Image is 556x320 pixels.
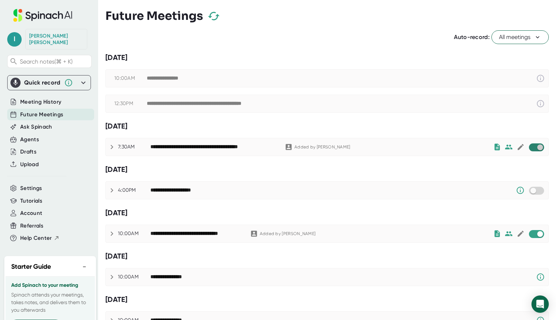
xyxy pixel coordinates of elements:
svg: Someone has manually disabled Spinach from this meeting. [516,186,525,195]
div: [DATE] [105,252,549,261]
div: Quick record [10,75,88,90]
button: − [80,261,89,272]
span: All meetings [499,33,541,42]
div: 10:00AM [118,230,150,237]
div: [DATE] [105,295,549,304]
div: 10:00AM [114,75,147,82]
svg: This event has already passed [536,74,545,83]
span: Help Center [20,234,52,242]
h2: Starter Guide [11,262,51,272]
div: [DATE] [105,53,549,62]
button: Tutorials [20,197,42,205]
p: Spinach attends your meetings, takes notes, and delivers them to you afterwards [11,291,89,314]
button: Drafts [20,148,36,156]
span: Auto-record: [454,34,490,40]
div: [DATE] [105,122,549,131]
button: Ask Spinach [20,123,52,131]
div: [DATE] [105,165,549,174]
div: [DATE] [105,208,549,217]
button: Meeting History [20,98,61,106]
div: Open Intercom Messenger [531,295,549,313]
button: Future Meetings [20,111,63,119]
div: Added by [PERSON_NAME] [260,231,316,237]
div: Added by [PERSON_NAME] [294,144,350,150]
button: All meetings [491,30,549,44]
span: l [7,32,22,47]
div: 10:00AM [118,274,150,280]
button: Settings [20,184,42,193]
svg: This event has already passed [536,99,545,108]
div: Lori Spencer [29,33,83,46]
h3: Future Meetings [105,9,203,23]
span: Search notes (⌘ + K) [20,58,73,65]
button: Account [20,209,42,217]
div: 4:00PM [118,187,150,194]
svg: Spinach requires a video conference link. [536,273,545,281]
button: Referrals [20,222,43,230]
button: Agents [20,135,39,144]
h3: Add Spinach to your meeting [11,282,89,288]
button: Help Center [20,234,60,242]
div: 12:30PM [114,100,147,107]
div: Quick record [24,79,61,86]
div: 7:30AM [118,144,150,150]
button: Upload [20,160,39,169]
